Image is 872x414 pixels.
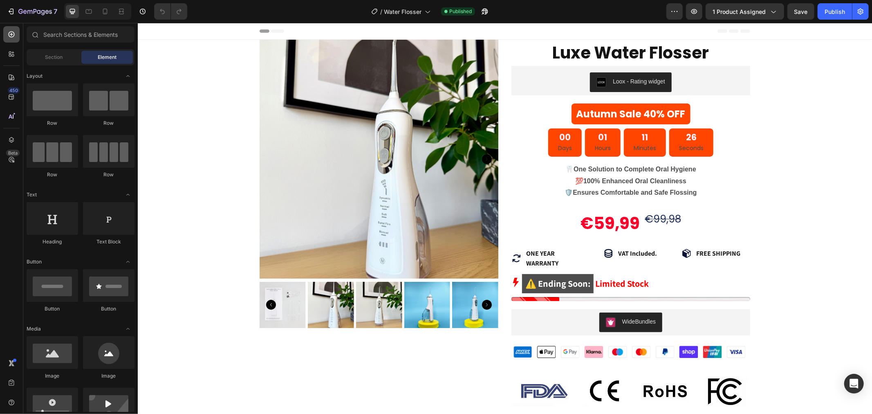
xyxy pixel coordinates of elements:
div: Open Intercom Messenger [844,374,864,394]
button: Carousel Next Arrow [344,277,354,287]
button: WideBundles [462,290,525,309]
div: Row [27,119,78,127]
span: Toggle open [121,322,134,335]
div: 11 [496,109,518,120]
div: 450 [8,87,20,94]
span: Toggle open [121,255,134,268]
p: Limited Stock [384,251,511,271]
div: Row [83,119,134,127]
img: Wide%20Bundles.png [468,295,478,304]
div: Button [83,305,134,313]
div: Image [27,372,78,380]
div: Image [83,372,134,380]
strong: 100% Enhanced Oral Cleanliness [446,155,549,162]
button: 7 [3,3,61,20]
strong: FREE SHIPPING [558,226,603,235]
p: 🦷 [374,141,612,153]
iframe: Design area [138,23,872,414]
div: Row [27,171,78,178]
img: gempages_551508875237393258-59ac4390-e9c1-423e-aa70-8845790e2bfb.png [374,355,612,384]
div: Beta [6,150,20,156]
mark: ⚠️ Ending Soon: [384,251,456,271]
img: loox.png [459,54,469,64]
p: Seconds [541,120,566,130]
strong: VAT Included. [480,226,519,235]
div: Loox - Rating widget [475,54,527,63]
p: ONE YEAR WARRANTY [388,226,450,245]
span: Toggle open [121,188,134,201]
span: Layout [27,72,43,80]
span: Published [449,8,472,15]
div: Heading [27,238,78,245]
span: Save [794,8,808,15]
pre: Autumn Sale 40% OFF [434,81,553,101]
p: 💯 🛡️ [374,153,612,176]
div: Button [27,305,78,313]
div: Publish [825,7,845,16]
button: Publish [818,3,852,20]
div: €59,99 [442,189,503,212]
span: Button [27,258,42,265]
div: 26 [541,109,566,120]
button: Save [787,3,814,20]
div: 00 [420,109,434,120]
span: 1 product assigned [713,7,766,16]
button: 1 product assigned [706,3,784,20]
img: gempages_551508875237393258-6c9ce5ef-ef7f-4151-bb51-5e18cff5d73e.png [374,319,612,338]
h1: Luxe Water Flosser [374,18,612,41]
strong: Ensures Comfortable and Safe Flossing [435,166,559,173]
div: WideBundles [484,295,518,303]
div: 01 [457,109,473,120]
span: Water Flosser [384,7,421,16]
span: Text [27,191,37,198]
button: Carousel Next Arrow [344,131,354,141]
span: / [380,7,382,16]
button: Loox - Rating widget [452,49,534,69]
span: Element [98,54,117,61]
p: Hours [457,120,473,130]
p: Days [420,120,434,130]
p: 7 [54,7,57,16]
div: Text Block [83,238,134,245]
span: Media [27,325,41,333]
div: €99,98 [506,189,544,204]
input: Search Sections & Elements [27,26,134,43]
strong: One Solution to Complete Oral Hygiene [436,143,558,150]
p: Minutes [496,120,518,130]
button: Carousel Back Arrow [128,277,138,287]
div: Undo/Redo [154,3,187,20]
div: Row [83,171,134,178]
span: Toggle open [121,70,134,83]
span: Section [45,54,63,61]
